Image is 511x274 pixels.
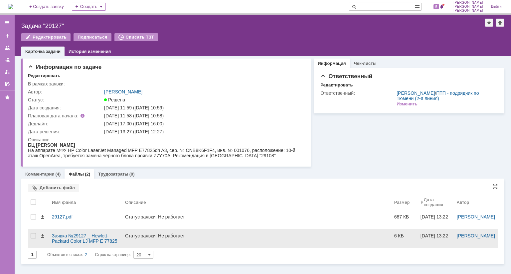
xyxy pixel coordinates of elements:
div: Размер [394,200,410,205]
i: Строк на странице: [47,251,131,259]
span: Скачать файл [40,214,45,219]
th: Имя файла [49,195,122,210]
div: Описание [125,200,146,205]
span: [PERSON_NAME] [453,1,483,5]
a: Карточка задачи [25,49,61,54]
div: [DATE] 11:59 ([DATE] 10:59) [104,105,302,110]
a: [PERSON_NAME] [457,214,495,219]
div: (0) [129,172,135,177]
div: 29127.pdf [52,214,120,219]
span: Расширенный поиск [415,3,421,9]
div: Плановая дата начала: [28,113,95,118]
div: [DATE] 13:27 ([DATE] 12:27) [104,129,302,134]
span: [PERSON_NAME] [453,5,483,9]
div: Редактировать [28,73,60,78]
a: [PERSON_NAME] [397,90,435,96]
th: Размер [392,195,418,210]
div: Статус заявки: Не работает Выполненные работы: Аппарат чистый снаружи и изнутри, Аппарат включает... [125,233,389,265]
a: Трудозатраты [98,172,128,177]
span: Решена [104,97,125,102]
div: Создать [72,3,106,11]
span: Информация по задаче [28,64,101,70]
span: 5 [433,4,439,9]
div: Автор: [28,89,103,94]
div: (2) [85,172,90,177]
a: [PERSON_NAME] [457,233,495,238]
div: На всю страницу [492,184,498,189]
a: Чек-листы [354,61,377,66]
th: Автор [454,195,498,210]
a: История изменения [69,49,111,54]
a: Информация [318,61,346,66]
div: Статус: [28,97,103,102]
div: Задача "29127" [21,23,485,29]
a: ПТП - подрядчик по Тюмени (2-я линия) [397,90,479,101]
div: Дедлайн: [28,121,103,126]
div: [DATE] 11:58 ([DATE] 10:58) [104,113,302,118]
span: Объектов в списке: [47,252,83,257]
div: Автор [457,200,469,205]
div: 6 КБ [394,233,415,238]
a: Файлы [69,172,84,177]
div: [DATE] 17:00 ([DATE] 16:00) [104,121,302,126]
a: Создать заявку [2,31,13,41]
div: Дата создания [424,197,446,207]
a: Заявки на командах [2,43,13,53]
img: logo [8,4,13,9]
a: Комментарии [25,172,55,177]
span: [PERSON_NAME] [453,9,483,13]
div: Статус заявки: Не работает Выполненные работы: Аппарат чистый снаружи и изнутри, Аппарат включает... [125,214,389,246]
div: Ответственный: [320,90,395,96]
div: Заявка №29127 _ Hewlett-Packard Color LJ MFP E 77825 [CNB8K6F1F4] 000004.xlsx [52,233,120,244]
div: Дата решения: [28,129,103,134]
a: Мои согласования [2,78,13,89]
div: Дата создания: [28,105,103,110]
a: [PERSON_NAME] [104,89,142,94]
div: Изменить [397,101,418,107]
div: 2 [85,251,87,259]
div: [DATE] 13:22 [421,233,448,238]
div: 687 КБ [394,214,415,219]
div: Редактировать [320,82,353,88]
span: Скачать файл [40,233,45,238]
div: Добавить в избранное [485,19,493,27]
div: В рамках заявки: [28,81,103,86]
div: Имя файла [52,200,76,205]
div: [DATE] 13:22 [421,214,448,219]
div: (4) [56,172,61,177]
div: / [397,90,494,101]
a: Перейти на домашнюю страницу [8,4,13,9]
a: Мои заявки [2,67,13,77]
a: Заявки в моей ответственности [2,55,13,65]
div: Описание: [28,137,303,142]
div: Сделать домашней страницей [496,19,504,27]
th: Дата создания [418,195,454,210]
span: Ответственный [320,73,372,79]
